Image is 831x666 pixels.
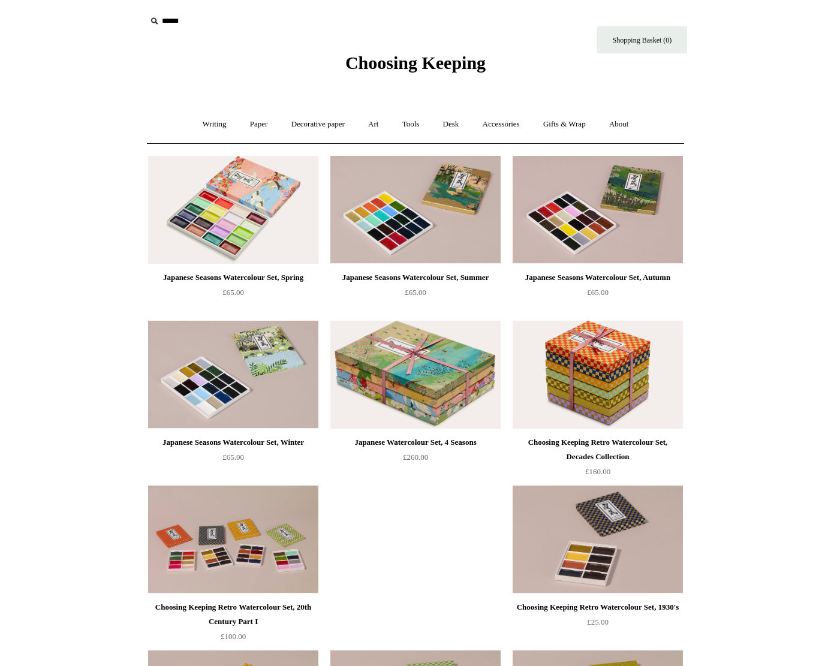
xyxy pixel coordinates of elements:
a: Choosing Keeping Retro Watercolour Set, Decades Collection £160.00 [513,435,683,484]
a: Choosing Keeping [345,62,486,71]
div: Choosing Keeping Retro Watercolour Set, Decades Collection [516,435,680,464]
span: £100.00 [221,632,246,641]
a: Japanese Seasons Watercolour Set, Summer £65.00 [330,270,501,320]
img: Japanese Seasons Watercolour Set, Winter [148,321,318,429]
img: Choosing Keeping Retro Watercolour Set, Decades Collection [513,321,683,429]
a: Japanese Watercolour Set, 4 Seasons Japanese Watercolour Set, 4 Seasons [330,321,501,429]
a: Desk [432,109,470,140]
a: Shopping Basket (0) [597,26,687,53]
a: Choosing Keeping Retro Watercolour Set, 20th Century Part I Choosing Keeping Retro Watercolour Se... [148,486,318,593]
img: Japanese Seasons Watercolour Set, Summer [330,156,501,264]
img: Japanese Seasons Watercolour Set, Autumn [513,156,683,264]
a: Paper [239,109,279,140]
a: Tools [392,109,430,140]
a: Japanese Seasons Watercolour Set, Spring £65.00 [148,270,318,320]
div: Japanese Watercolour Set, 4 Seasons [333,435,498,450]
img: Choosing Keeping Retro Watercolour Set, 1930's [513,486,683,593]
span: £65.00 [587,288,609,297]
a: Japanese Seasons Watercolour Set, Autumn Japanese Seasons Watercolour Set, Autumn [513,156,683,264]
span: £65.00 [222,288,244,297]
a: Japanese Seasons Watercolour Set, Autumn £65.00 [513,270,683,320]
img: Japanese Seasons Watercolour Set, Spring [148,156,318,264]
a: Choosing Keeping Retro Watercolour Set, 1930's Choosing Keeping Retro Watercolour Set, 1930's [513,486,683,593]
span: £160.00 [585,467,610,476]
a: Accessories [472,109,531,140]
div: Japanese Seasons Watercolour Set, Winter [151,435,315,450]
div: Choosing Keeping Retro Watercolour Set, 20th Century Part I [151,600,315,629]
div: Japanese Seasons Watercolour Set, Summer [333,270,498,285]
span: £65.00 [405,288,426,297]
div: Japanese Seasons Watercolour Set, Spring [151,270,315,285]
span: £25.00 [587,617,609,626]
a: Gifts & Wrap [532,109,597,140]
span: Choosing Keeping [345,53,486,73]
img: Choosing Keeping Retro Watercolour Set, 20th Century Part I [148,486,318,593]
a: Art [357,109,389,140]
span: £65.00 [222,453,244,462]
a: Choosing Keeping Retro Watercolour Set, 1930's £25.00 [513,600,683,649]
a: About [598,109,640,140]
div: Choosing Keeping Retro Watercolour Set, 1930's [516,600,680,614]
span: £260.00 [403,453,428,462]
a: Choosing Keeping Retro Watercolour Set, 20th Century Part I £100.00 [148,600,318,649]
a: Japanese Seasons Watercolour Set, Summer Japanese Seasons Watercolour Set, Summer [330,156,501,264]
img: Japanese Watercolour Set, 4 Seasons [330,321,501,429]
a: Japanese Seasons Watercolour Set, Spring Japanese Seasons Watercolour Set, Spring [148,156,318,264]
a: Japanese Seasons Watercolour Set, Winter £65.00 [148,435,318,484]
div: Japanese Seasons Watercolour Set, Autumn [516,270,680,285]
a: Japanese Seasons Watercolour Set, Winter Japanese Seasons Watercolour Set, Winter [148,321,318,429]
a: Writing [192,109,237,140]
a: Choosing Keeping Retro Watercolour Set, Decades Collection Choosing Keeping Retro Watercolour Set... [513,321,683,429]
a: Japanese Watercolour Set, 4 Seasons £260.00 [330,435,501,484]
a: Decorative paper [281,109,356,140]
